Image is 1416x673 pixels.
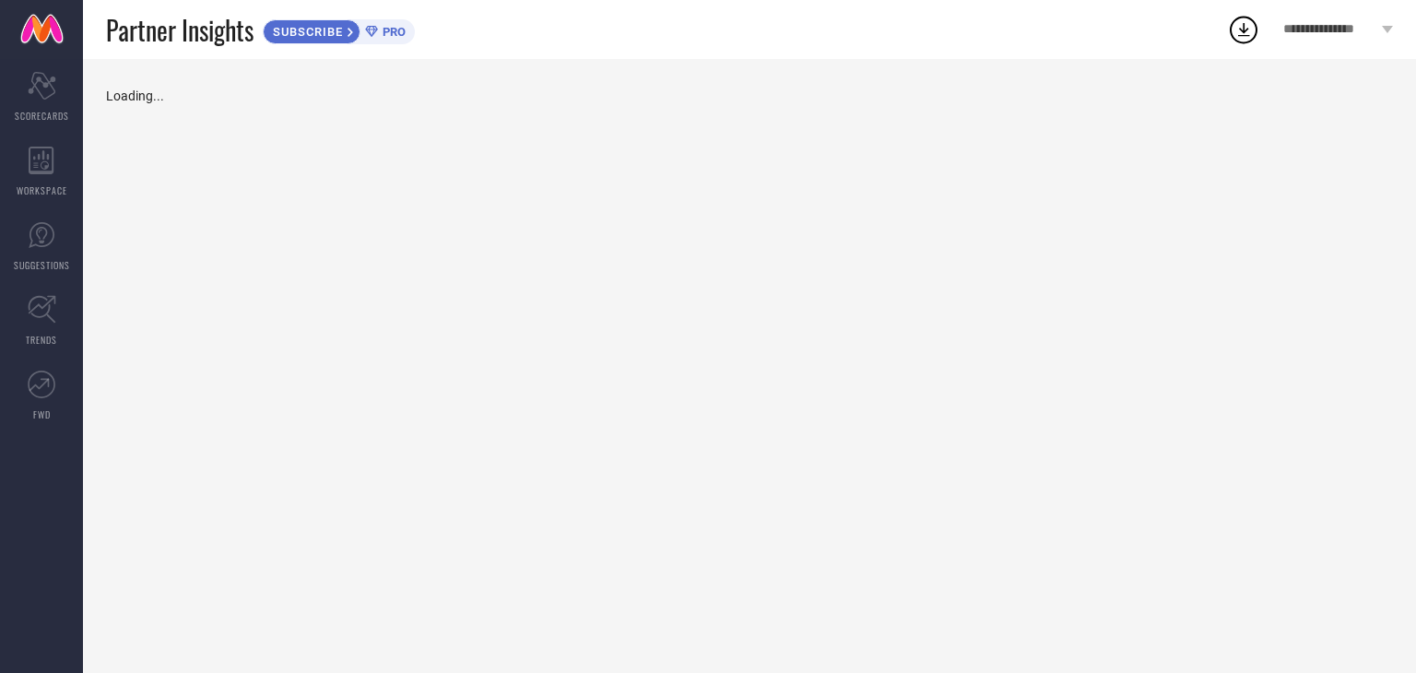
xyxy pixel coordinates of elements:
span: SUBSCRIBE [264,25,348,39]
span: SUGGESTIONS [14,258,70,272]
span: TRENDS [26,333,57,347]
span: FWD [33,407,51,421]
span: Partner Insights [106,11,254,49]
span: SCORECARDS [15,109,69,123]
span: PRO [378,25,406,39]
span: Loading... [106,89,164,103]
a: SUBSCRIBEPRO [263,15,415,44]
span: WORKSPACE [17,183,67,197]
div: Open download list [1227,13,1260,46]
